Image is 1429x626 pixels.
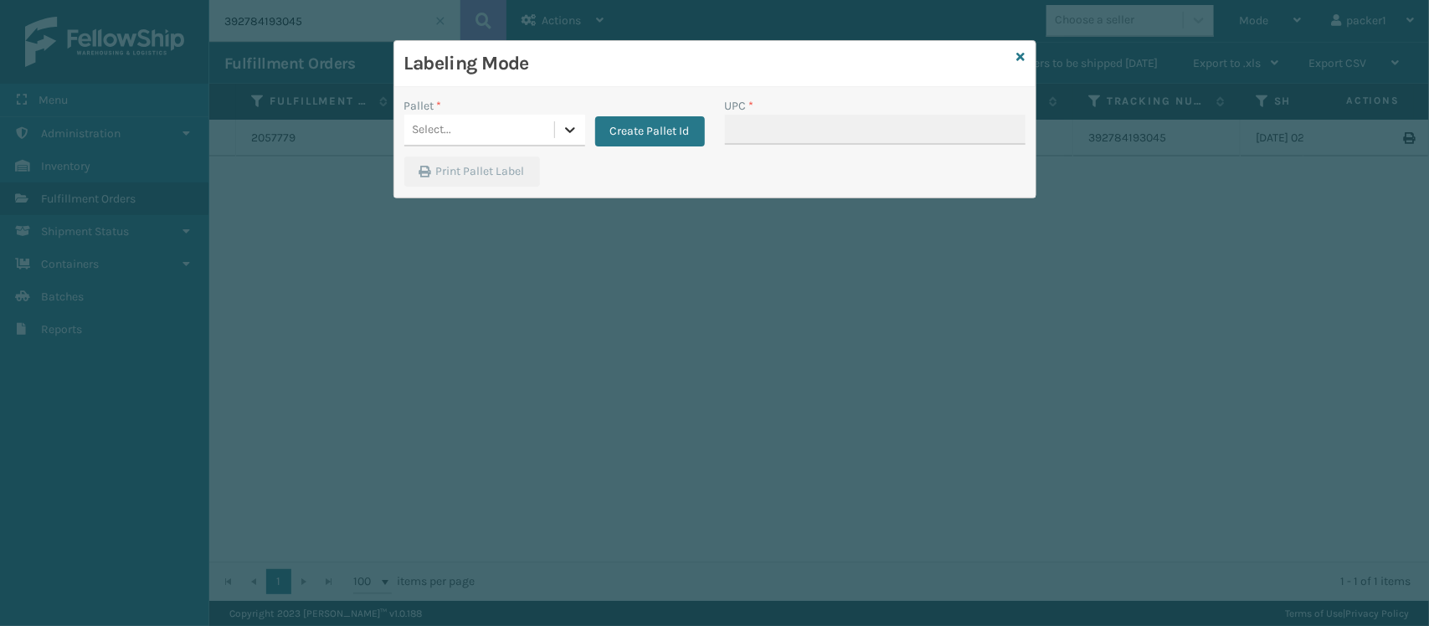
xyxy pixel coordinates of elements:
label: Pallet [404,97,442,115]
h3: Labeling Mode [404,51,1010,76]
label: UPC [725,97,754,115]
button: Create Pallet Id [595,116,705,146]
div: Select... [413,121,452,139]
button: Print Pallet Label [404,156,540,187]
